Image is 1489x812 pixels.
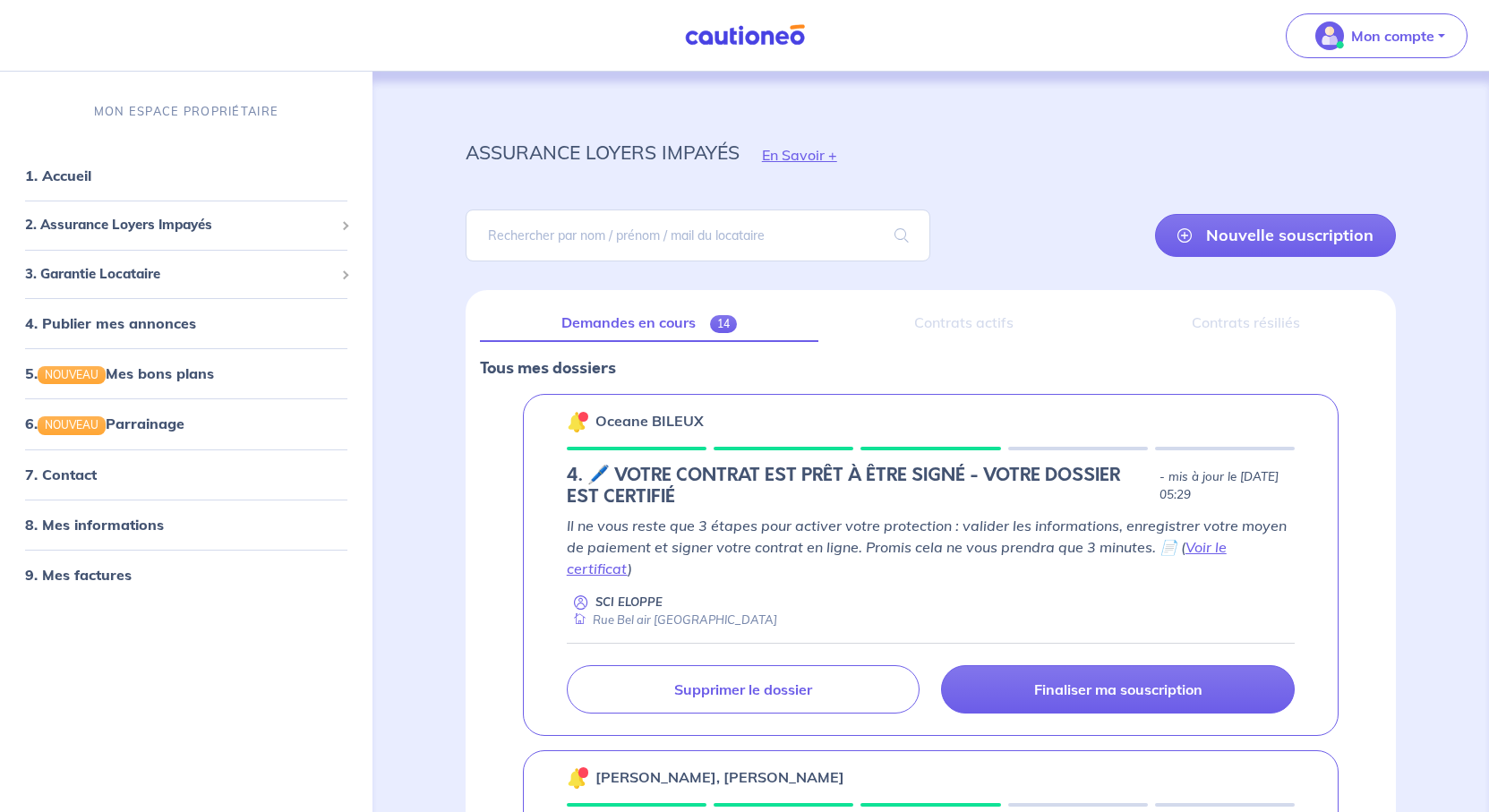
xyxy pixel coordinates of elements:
[25,465,97,483] a: 7. Contact
[7,456,365,491] div: 7. Contact
[595,410,704,432] p: Oceane BILEUX
[567,611,777,628] div: Rue Bel air [GEOGRAPHIC_DATA]
[480,356,1382,380] p: Tous mes dossiers
[7,506,365,542] div: 8. Mes informations
[873,210,930,261] span: search
[567,665,920,714] a: Supprimer le dossier
[567,465,1295,508] div: state: CONTRACT-INFO-IN-PROGRESS, Context: NEW,CHOOSE-CERTIFICATE,ALONE,LESSOR-DOCUMENTS
[674,680,812,698] p: Supprimer le dossier
[678,24,812,47] img: Cautioneo
[94,103,278,120] p: MON ESPACE PROPRIÉTAIRE
[7,158,365,193] div: 1. Accueil
[25,314,196,332] a: 4. Publier mes annonces
[466,136,740,168] p: assurance loyers impayés
[1286,13,1468,58] button: illu_account_valid_menu.svgMon compte
[480,304,818,342] a: Demandes en cours14
[710,315,737,333] span: 14
[7,305,365,341] div: 4. Publier mes annonces
[567,411,588,432] img: 🔔
[7,406,365,441] div: 6.NOUVEAUParrainage
[1315,21,1344,50] img: illu_account_valid_menu.svg
[25,565,132,583] a: 9. Mes factures
[595,594,663,611] p: SCI ELOPPE
[567,465,1152,508] h5: 4. 🖊️ VOTRE CONTRAT EST PRÊT À ÊTRE SIGNÉ - VOTRE DOSSIER EST CERTIFIÉ
[567,515,1295,579] p: Il ne vous reste que 3 étapes pour activer votre protection : valider les informations, enregistr...
[466,209,931,261] input: Rechercher par nom / prénom / mail du locataire
[941,665,1295,714] a: Finaliser ma souscription
[25,263,334,284] span: 3. Garantie Locataire
[7,355,365,391] div: 5.NOUVEAUMes bons plans
[25,167,91,184] a: 1. Accueil
[7,256,365,291] div: 3. Garantie Locataire
[1160,468,1295,504] p: - mis à jour le [DATE] 05:29
[25,364,214,382] a: 5.NOUVEAUMes bons plans
[1155,214,1396,257] a: Nouvelle souscription
[567,767,588,789] img: 🔔
[7,208,365,243] div: 2. Assurance Loyers Impayés
[25,515,164,533] a: 8. Mes informations
[25,415,184,432] a: 6.NOUVEAUParrainage
[595,766,844,788] p: [PERSON_NAME], [PERSON_NAME]
[1034,680,1202,698] p: Finaliser ma souscription
[740,129,860,181] button: En Savoir +
[7,556,365,592] div: 9. Mes factures
[1351,25,1434,47] p: Mon compte
[25,215,334,235] span: 2. Assurance Loyers Impayés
